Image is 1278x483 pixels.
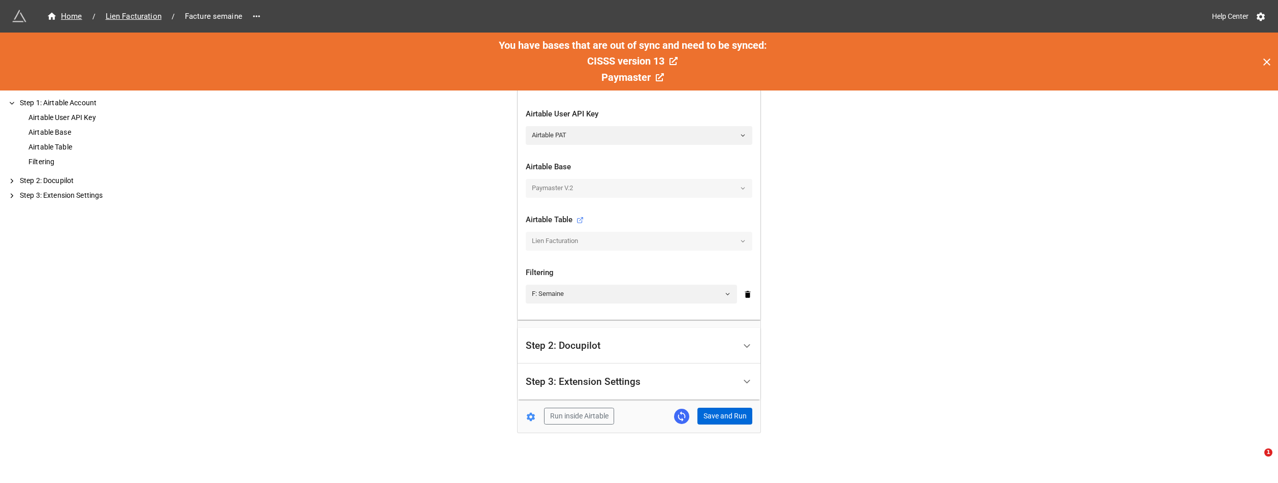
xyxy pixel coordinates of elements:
div: Step 2: Docupilot [526,341,600,351]
div: Home [47,11,82,22]
img: miniextensions-icon.73ae0678.png [12,9,26,23]
div: Airtable User API Key [526,108,752,120]
span: Paymaster [601,71,651,83]
span: CISSS version 13 [587,55,664,67]
li: / [92,11,95,22]
div: Step 1: Airtable Account [518,96,760,320]
li: / [172,11,175,22]
iframe: Intercom live chat [1243,448,1268,473]
div: Airtable User API Key [26,112,163,123]
span: Facture semaine [179,11,248,22]
div: Step 1: Airtable Account [18,98,163,108]
span: 1 [1264,448,1272,457]
div: Airtable Table [26,142,163,153]
a: Airtable PAT [526,126,752,144]
a: Sync Base Structure [674,409,689,424]
button: Save and Run [697,408,752,425]
div: Airtable Base [526,161,752,173]
a: Help Center [1205,7,1256,25]
button: Run inside Airtable [544,408,614,425]
div: Step 3: Extension Settings [18,190,163,201]
a: Home [41,10,88,22]
div: Airtable Table [526,214,584,226]
div: Step 2: Docupilot [518,328,760,364]
span: Lien Facturation [100,11,168,22]
div: Step 2: Docupilot [18,175,163,186]
a: F: Semaine [526,285,737,303]
span: You have bases that are out of sync and need to be synced: [499,39,767,51]
div: Filtering [26,157,163,167]
div: Airtable Base [26,127,163,138]
div: Step 3: Extension Settings [526,377,641,387]
div: Step 3: Extension Settings [518,364,760,400]
nav: breadcrumb [41,10,248,22]
div: Filtering [526,267,752,279]
a: Lien Facturation [100,10,168,22]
